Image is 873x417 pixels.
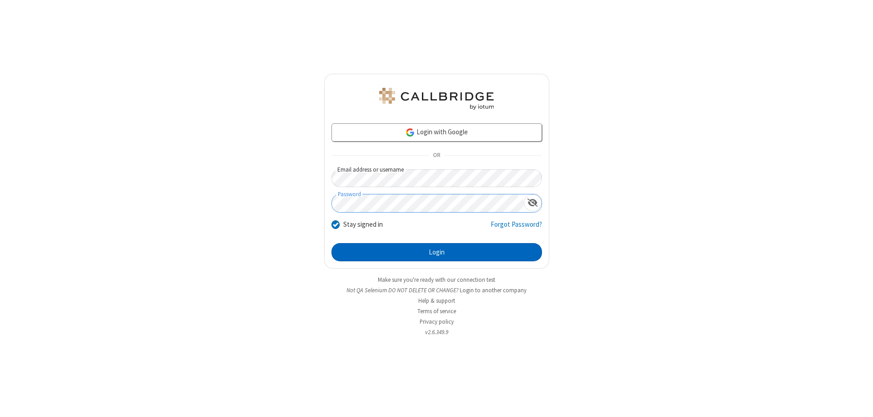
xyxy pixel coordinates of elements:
span: OR [429,149,444,162]
a: Make sure you're ready with our connection test [378,276,495,284]
a: Privacy policy [420,318,454,325]
button: Login to another company [460,286,527,295]
input: Password [332,194,524,212]
img: google-icon.png [405,127,415,137]
label: Stay signed in [343,219,383,230]
a: Forgot Password? [491,219,542,237]
a: Login with Google [331,123,542,142]
div: Show password [524,194,542,211]
img: QA Selenium DO NOT DELETE OR CHANGE [377,88,496,110]
a: Help & support [418,297,455,305]
input: Email address or username [331,169,542,187]
li: Not QA Selenium DO NOT DELETE OR CHANGE? [324,286,549,295]
button: Login [331,243,542,261]
li: v2.6.349.9 [324,328,549,336]
a: Terms of service [417,307,456,315]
